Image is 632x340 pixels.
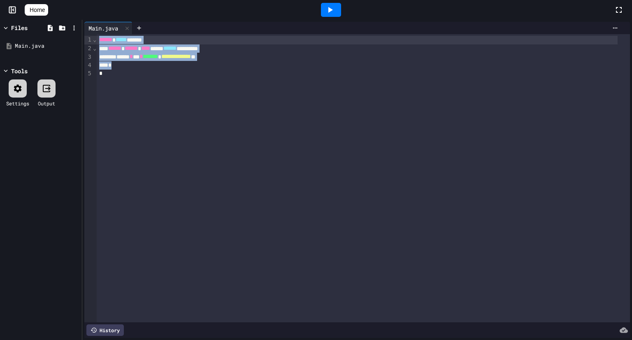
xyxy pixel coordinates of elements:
[38,100,55,107] div: Output
[84,70,93,78] div: 5
[86,324,124,336] div: History
[11,67,28,75] div: Tools
[84,24,122,33] div: Main.java
[84,44,93,53] div: 2
[84,36,93,44] div: 1
[15,42,79,50] div: Main.java
[84,61,93,70] div: 4
[6,100,29,107] div: Settings
[11,23,28,32] div: Files
[25,4,48,16] a: Home
[30,6,45,14] span: Home
[93,36,97,43] span: Fold line
[93,45,97,51] span: Fold line
[84,53,93,62] div: 3
[84,22,132,34] div: Main.java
